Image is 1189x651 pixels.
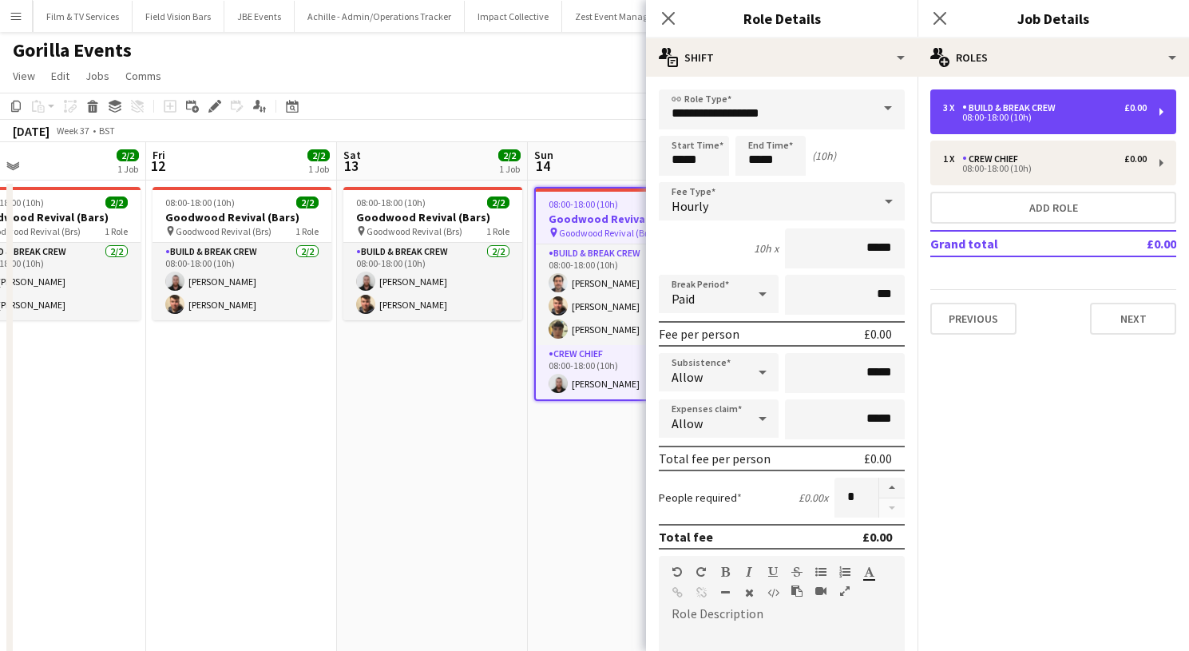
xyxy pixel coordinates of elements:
span: Hourly [672,198,708,214]
td: Grand total [930,231,1100,256]
div: Roles [918,38,1189,77]
app-card-role: Build & Break Crew2/208:00-18:00 (10h)[PERSON_NAME][PERSON_NAME] [343,243,522,320]
a: Comms [119,65,168,86]
button: JBE Events [224,1,295,32]
span: 2/2 [296,196,319,208]
span: Fri [153,148,165,162]
span: 2/2 [117,149,139,161]
button: Bold [719,566,731,578]
span: Goodwood Revival (Brs) [176,225,271,237]
h3: Goodwood Revival (Bars) [536,212,711,226]
button: Unordered List [815,566,826,578]
span: Goodwood Revival (Brs) [367,225,462,237]
app-card-role: Crew Chief1/108:00-18:00 (10h)[PERSON_NAME] [536,345,711,399]
div: Total fee per person [659,451,771,466]
button: Underline [767,566,779,578]
button: Next [1090,303,1176,335]
div: Shift [646,38,918,77]
a: Jobs [79,65,116,86]
span: 13 [341,157,361,175]
button: Text Color [863,566,874,578]
span: 2/2 [498,149,521,161]
app-card-role: Build & Break Crew2/208:00-18:00 (10h)[PERSON_NAME][PERSON_NAME] [153,243,331,320]
button: Redo [696,566,707,578]
div: 1 Job [308,163,329,175]
span: Edit [51,69,69,83]
span: 2/2 [105,196,128,208]
div: 1 Job [117,163,138,175]
span: 2/2 [307,149,330,161]
button: HTML Code [767,586,779,599]
button: Horizontal Line [719,586,731,599]
span: View [13,69,35,83]
button: Undo [672,566,683,578]
label: People required [659,490,742,505]
button: Zest Event Management [562,1,688,32]
div: 08:00-18:00 (10h) [943,165,1147,173]
button: Ordered List [839,566,850,578]
div: Fee per person [659,326,739,342]
a: Edit [45,65,76,86]
span: 1 Role [295,225,319,237]
button: Paste as plain text [791,585,803,597]
span: Allow [672,415,703,431]
app-job-card: 08:00-18:00 (10h)4/4Goodwood Revival (Bars) Goodwood Revival (Brs)2 RolesBuild & Break Crew3/308:... [534,187,713,401]
div: £0.00 [864,326,892,342]
div: Build & Break Crew [962,102,1062,113]
h3: Goodwood Revival (Bars) [343,210,522,224]
button: Field Vision Bars [133,1,224,32]
button: Increase [879,478,905,498]
button: Fullscreen [839,585,850,597]
span: 1 Role [486,225,509,237]
span: Comms [125,69,161,83]
button: Clear Formatting [743,586,755,599]
span: 2/2 [487,196,509,208]
div: £0.00 [864,451,892,466]
div: 1 Job [499,163,520,175]
span: 14 [532,157,553,175]
button: Previous [930,303,1017,335]
app-job-card: 08:00-18:00 (10h)2/2Goodwood Revival (Bars) Goodwood Revival (Brs)1 RoleBuild & Break Crew2/208:0... [343,187,522,320]
button: Strikethrough [791,566,803,578]
h3: Role Details [646,8,918,29]
app-job-card: 08:00-18:00 (10h)2/2Goodwood Revival (Bars) Goodwood Revival (Brs)1 RoleBuild & Break Crew2/208:0... [153,187,331,320]
app-card-role: Build & Break Crew3/308:00-18:00 (10h)[PERSON_NAME][PERSON_NAME][PERSON_NAME] [536,244,711,345]
button: Film & TV Services [34,1,133,32]
div: 10h x [754,241,779,256]
button: Impact Collective [465,1,562,32]
div: Total fee [659,529,713,545]
span: 08:00-18:00 (10h) [356,196,426,208]
a: View [6,65,42,86]
span: Goodwood Revival (Brs) [559,227,655,239]
h3: Goodwood Revival (Bars) [153,210,331,224]
td: £0.00 [1100,231,1176,256]
span: Week 37 [53,125,93,137]
div: 1 x [943,153,962,165]
div: £0.00 [862,529,892,545]
span: Sat [343,148,361,162]
div: £0.00 [1124,153,1147,165]
button: Insert video [815,585,826,597]
div: [DATE] [13,123,50,139]
div: £0.00 [1124,102,1147,113]
h1: Gorilla Events [13,38,132,62]
span: Jobs [85,69,109,83]
span: 12 [150,157,165,175]
span: 08:00-18:00 (10h) [165,196,235,208]
h3: Job Details [918,8,1189,29]
div: BST [99,125,115,137]
button: Achille - Admin/Operations Tracker [295,1,465,32]
span: Sun [534,148,553,162]
button: Italic [743,566,755,578]
div: (10h) [812,149,836,163]
span: 1 Role [105,225,128,237]
span: 08:00-18:00 (10h) [549,198,618,210]
div: £0.00 x [799,490,828,505]
div: 3 x [943,102,962,113]
div: Crew Chief [962,153,1025,165]
span: Paid [672,291,695,307]
button: Add role [930,192,1176,224]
